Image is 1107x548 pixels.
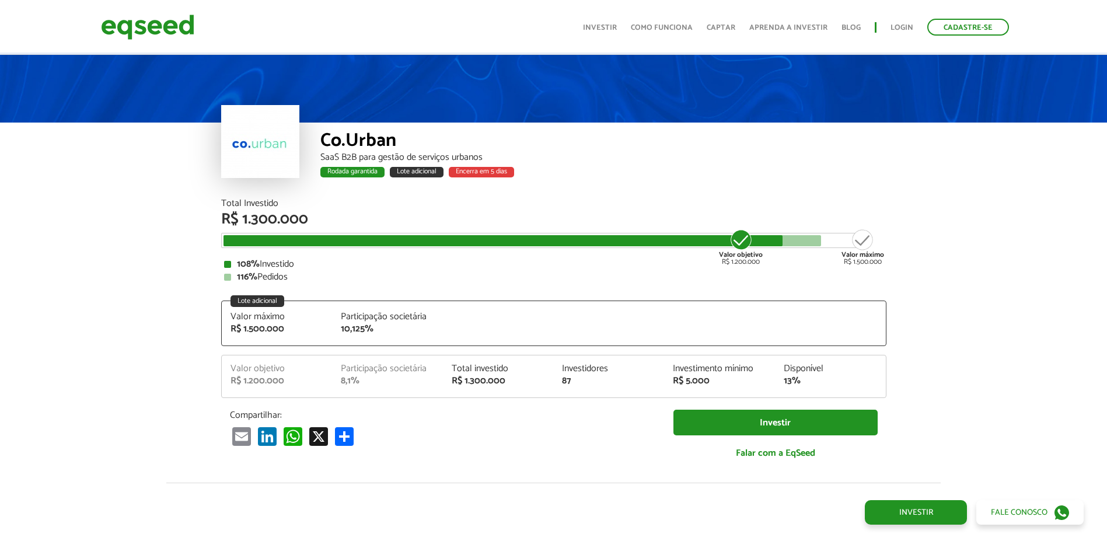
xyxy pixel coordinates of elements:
div: R$ 1.300.000 [221,212,886,227]
strong: 116% [237,269,257,285]
a: Email [230,427,253,446]
strong: 108% [237,256,260,272]
div: 8,1% [341,376,434,386]
div: Participação societária [341,312,434,322]
strong: Valor objetivo [719,249,763,260]
a: Investir [583,24,617,32]
a: Falar com a EqSeed [673,441,878,465]
div: Lote adicional [390,167,444,177]
div: R$ 1.200.000 [719,228,763,266]
a: Blog [841,24,861,32]
div: R$ 1.200.000 [231,376,324,386]
div: R$ 5.000 [673,376,766,386]
div: Valor máximo [231,312,324,322]
a: Captar [707,24,735,32]
div: Participação societária [341,364,434,374]
a: Aprenda a investir [749,24,827,32]
div: Disponível [784,364,877,374]
a: Fale conosco [976,500,1084,525]
strong: Valor máximo [841,249,884,260]
div: R$ 1.500.000 [231,324,324,334]
div: R$ 1.500.000 [841,228,884,266]
div: Investimento mínimo [673,364,766,374]
div: Lote adicional [231,295,284,307]
div: 87 [562,376,655,386]
div: 13% [784,376,877,386]
a: Login [891,24,913,32]
div: Rodada garantida [320,167,385,177]
a: Investir [865,500,967,525]
a: Compartilhar [333,427,356,446]
div: SaaS B2B para gestão de serviços urbanos [320,153,886,162]
div: Total Investido [221,199,886,208]
div: Valor objetivo [231,364,324,374]
div: Co.Urban [320,131,886,153]
a: Investir [673,410,878,436]
div: 10,125% [341,324,434,334]
div: Total investido [452,364,545,374]
div: Pedidos [224,273,883,282]
p: Compartilhar: [230,410,656,421]
a: Cadastre-se [927,19,1009,36]
img: EqSeed [101,12,194,43]
div: R$ 1.300.000 [452,376,545,386]
a: Como funciona [631,24,693,32]
div: Encerra em 5 dias [449,167,514,177]
a: X [307,427,330,446]
div: Investido [224,260,883,269]
a: LinkedIn [256,427,279,446]
div: Investidores [562,364,655,374]
a: WhatsApp [281,427,305,446]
